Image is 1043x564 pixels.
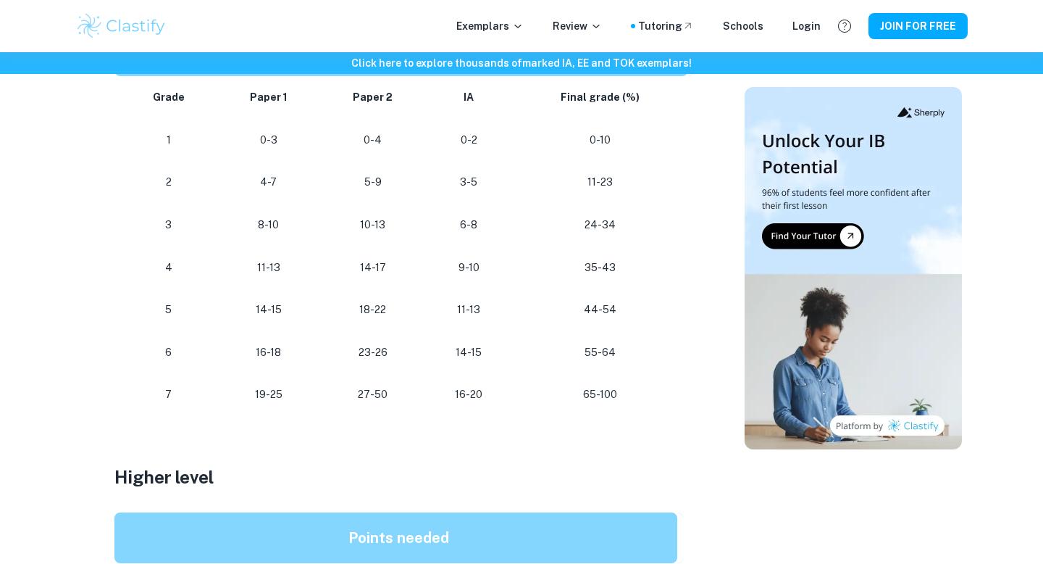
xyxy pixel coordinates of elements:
[524,343,677,362] p: 55-64
[132,300,206,320] p: 5
[437,215,500,235] p: 6-8
[524,258,677,278] p: 35-43
[353,91,393,103] strong: Paper 2
[132,173,206,192] p: 2
[723,18,763,34] a: Schools
[868,13,968,39] button: JOIN FOR FREE
[832,14,857,38] button: Help and Feedback
[332,130,415,150] p: 0-4
[229,343,309,362] p: 16-18
[132,385,206,405] p: 7
[132,130,206,150] p: 1
[792,18,821,34] a: Login
[132,343,206,362] p: 6
[524,300,677,320] p: 44-54
[332,385,415,405] p: 27-50
[153,91,185,103] strong: Grade
[456,18,524,34] p: Exemplars
[524,215,677,235] p: 24-34
[332,300,415,320] p: 18-22
[553,18,602,34] p: Review
[437,173,500,192] p: 3-5
[229,130,309,150] p: 0-3
[229,385,309,405] p: 19-25
[332,173,415,192] p: 5-9
[524,130,677,150] p: 0-10
[332,343,415,362] p: 23-26
[229,173,309,192] p: 4-7
[3,55,1040,71] h6: Click here to explore thousands of marked IA, EE and TOK exemplars !
[75,12,167,41] img: Clastify logo
[437,258,500,278] p: 9-10
[132,258,206,278] p: 4
[114,464,694,490] h3: Higher level
[464,91,474,103] strong: IA
[229,215,309,235] p: 8-10
[348,529,449,547] strong: Points needed
[437,300,500,320] p: 11-13
[638,18,694,34] a: Tutoring
[332,258,415,278] p: 14-17
[250,91,288,103] strong: Paper 1
[437,385,500,405] p: 16-20
[229,258,309,278] p: 11-13
[561,91,640,103] strong: Final grade (%)
[437,130,500,150] p: 0-2
[229,300,309,320] p: 14-15
[745,87,962,449] img: Thumbnail
[332,215,415,235] p: 10-13
[524,173,677,192] p: 11-23
[524,385,677,405] p: 65-100
[437,343,500,362] p: 14-15
[132,215,206,235] p: 3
